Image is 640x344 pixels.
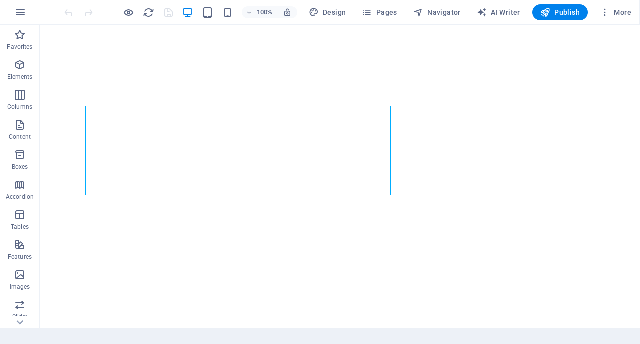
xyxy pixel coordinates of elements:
[122,6,134,18] button: Click here to leave preview mode and continue editing
[12,313,28,321] p: Slider
[413,7,461,17] span: Navigator
[358,4,401,20] button: Pages
[540,7,580,17] span: Publish
[409,4,465,20] button: Navigator
[283,8,292,17] i: On resize automatically adjust zoom level to fit chosen device.
[600,7,631,17] span: More
[305,4,350,20] div: Design (Ctrl+Alt+Y)
[477,7,520,17] span: AI Writer
[7,103,32,111] p: Columns
[596,4,635,20] button: More
[9,133,31,141] p: Content
[242,6,277,18] button: 100%
[305,4,350,20] button: Design
[7,43,32,51] p: Favorites
[10,283,30,291] p: Images
[11,223,29,231] p: Tables
[362,7,397,17] span: Pages
[142,6,154,18] button: reload
[12,163,28,171] p: Boxes
[143,7,154,18] i: Reload page
[257,6,273,18] h6: 100%
[309,7,346,17] span: Design
[473,4,524,20] button: AI Writer
[8,253,32,261] p: Features
[6,193,34,201] p: Accordion
[532,4,588,20] button: Publish
[7,73,33,81] p: Elements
